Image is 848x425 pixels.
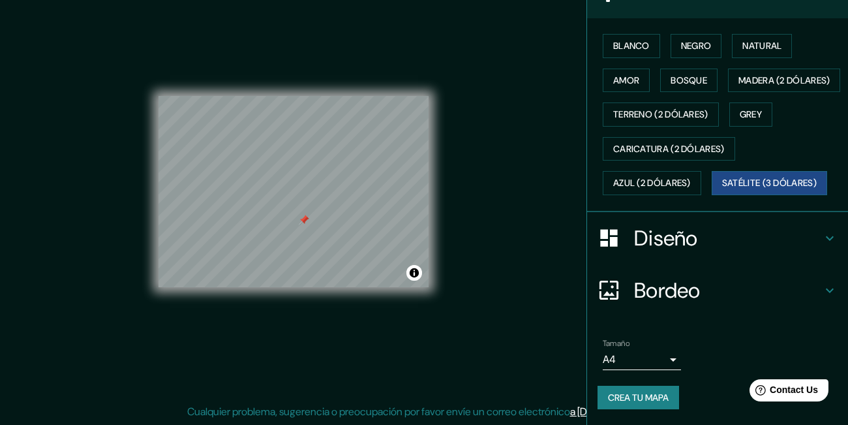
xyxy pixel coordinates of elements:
[587,212,848,264] div: Diseño
[732,34,792,58] button: Natural
[406,265,422,281] button: Atribución de choques
[603,349,681,370] div: A4
[187,404,657,420] p: Cualquier problema, sugerencia o preocupación por favor envíe un correo electrónico .
[729,102,772,127] button: Grey
[671,34,722,58] button: Negro
[603,102,719,127] button: Terreno (2 dólares)
[587,264,848,317] div: Bordeo
[603,137,735,161] button: Caricatura (2 dólares)
[728,69,840,93] button: Madera (2 dólares)
[634,277,822,304] h4: Bordeo
[603,171,701,195] button: Azul (2 dólares)
[732,374,834,411] iframe: Help widget launcher
[634,225,822,251] h4: Diseño
[712,171,827,195] button: Satélite (3 dólares)
[603,34,660,58] button: Blanco
[159,96,429,287] canvas: Mapa
[660,69,718,93] button: Bosque
[570,405,655,418] a: a [DOMAIN_NAME]
[603,338,629,349] label: Tamaño
[598,386,679,410] button: Crea tu mapa
[603,69,650,93] button: Amor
